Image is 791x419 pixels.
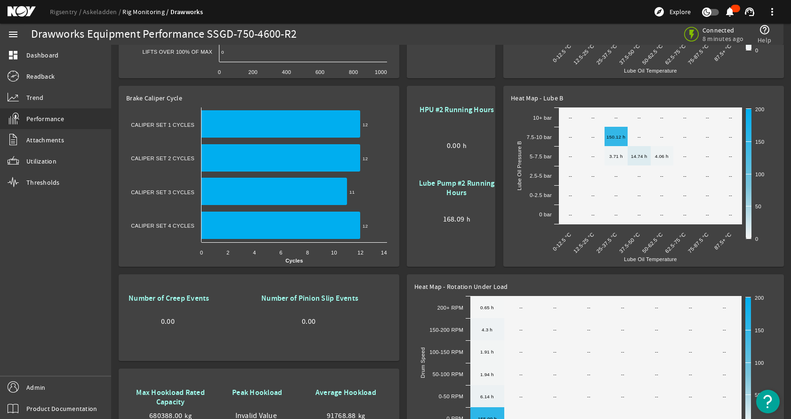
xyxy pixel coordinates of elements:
text: 62.5-75 °C [664,43,686,66]
span: 0.00 [161,317,175,326]
text: 50 [755,392,761,398]
text: 0-2.5 bar [530,192,552,198]
text: -- [689,394,692,399]
text: -- [683,212,686,217]
text: 100 [755,360,764,366]
text: Caliper Set 1 Cycles [131,122,194,128]
text: -- [655,305,658,310]
text: 12 [363,156,368,161]
span: 168.09 [443,214,465,224]
text: 200 [755,295,764,301]
text: 0.65 h [480,305,494,310]
text: -- [591,193,595,198]
text: 0 bar [539,212,552,217]
text: 4 [253,250,256,255]
mat-icon: dashboard [8,49,19,61]
text: 87.5+ °C [713,231,733,251]
text: 50-62.5 °C [641,43,664,66]
text: -- [553,394,557,399]
text: -- [621,372,624,377]
text: 12.5-25 °C [573,231,595,254]
text: 14.74 h [631,154,647,159]
mat-icon: help_outline [759,24,770,35]
text: -- [591,134,595,140]
text: -- [569,134,572,140]
text: 50 [755,204,761,209]
text: -- [569,193,572,198]
text: -- [638,115,641,120]
text: -- [729,193,732,198]
span: Explore [670,7,691,16]
text: -- [591,173,595,179]
text: -- [519,349,523,354]
text: 150-200 RPM [429,327,463,333]
text: -- [587,372,590,377]
text: 0-50 RPM [439,394,463,399]
mat-icon: support_agent [744,6,755,17]
text: 75-87.5 °C [687,231,710,254]
text: 200 [248,69,257,75]
span: Dashboard [26,50,58,60]
text: -- [660,193,663,198]
a: Askeladden [83,8,122,16]
text: -- [553,327,557,332]
text: 4.06 h [655,154,669,159]
span: Trend [26,93,43,102]
text: -- [723,394,726,399]
text: 50-62.5 °C [641,231,664,254]
text: -- [723,305,726,310]
span: Connected [702,26,743,34]
span: 0.00 [447,141,460,150]
text: 37.5-50 °C [618,231,641,254]
b: Peak Hookload [232,387,282,397]
text: 4.3 h [482,327,492,332]
text: -- [614,115,618,120]
span: Readback [26,72,55,81]
span: Help [758,35,771,45]
text: Caliper Set 3 Cycles [131,189,194,195]
text: -- [655,372,658,377]
text: -- [519,327,523,332]
text: -- [729,173,732,179]
a: Drawworks [170,8,203,16]
span: Thresholds [26,178,60,187]
text: 0 [200,250,203,255]
text: -- [569,154,572,159]
text: -- [569,212,572,217]
text: 11 [349,189,355,195]
text: -- [660,173,663,179]
button: Open Resource Center [756,390,780,413]
text: 12 [363,122,368,127]
span: Product Documentation [26,404,97,413]
text: 12 [363,223,368,229]
text: -- [660,115,663,120]
text: 12.5-25 °C [573,43,595,66]
text: 6.14 h [480,394,494,399]
text: Caliper Set 2 Cycles [131,156,194,161]
text: -- [683,154,686,159]
text: 150.12 h [606,134,625,140]
text: 25-37.5 °C [595,43,618,66]
span: Admin [26,383,45,392]
text: -- [519,305,523,310]
span: 0.00 [302,317,315,326]
text: 6 [280,250,282,255]
text: 14 [381,250,387,255]
text: Drum Speed [420,347,426,378]
text: -- [683,173,686,179]
span: Heat Map - Rotation Under Load [414,282,508,291]
text: 7.5-10 bar [527,134,552,140]
text: -- [655,327,658,332]
text: 0-12.5 °C [552,43,573,64]
text: -- [638,134,641,140]
mat-icon: menu [8,29,19,40]
a: Rigsentry [50,8,83,16]
text: -- [683,134,686,140]
span: Attachments [26,135,64,145]
b: HPU #2 Running Hours [420,105,494,115]
b: Number of Creep Events [129,293,210,303]
text: -- [706,173,709,179]
text: -- [655,349,658,354]
text: 2.5-5 bar [530,173,552,179]
text: -- [660,134,663,140]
